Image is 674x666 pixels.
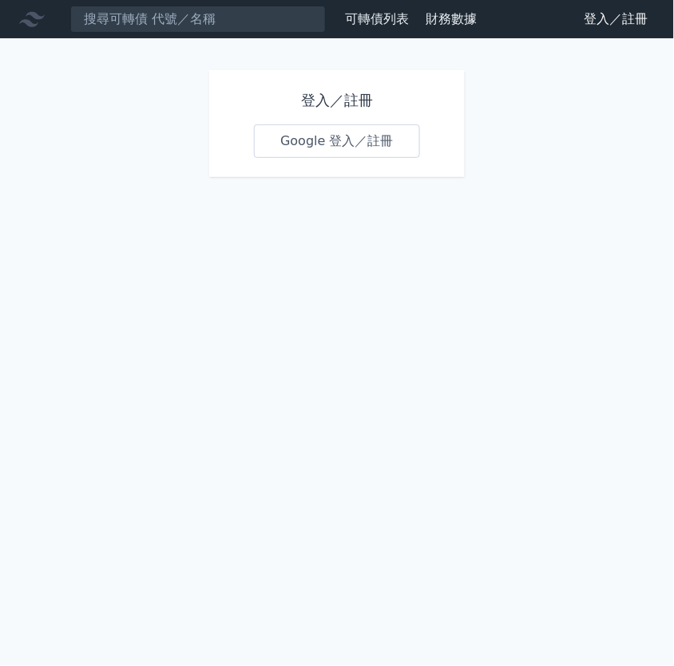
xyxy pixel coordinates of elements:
a: 登入／註冊 [572,6,661,32]
input: 搜尋可轉債 代號／名稱 [70,6,326,33]
a: 可轉債列表 [345,11,409,26]
a: Google 登入／註冊 [254,124,420,158]
h1: 登入／註冊 [254,89,420,112]
a: 財務數據 [426,11,477,26]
